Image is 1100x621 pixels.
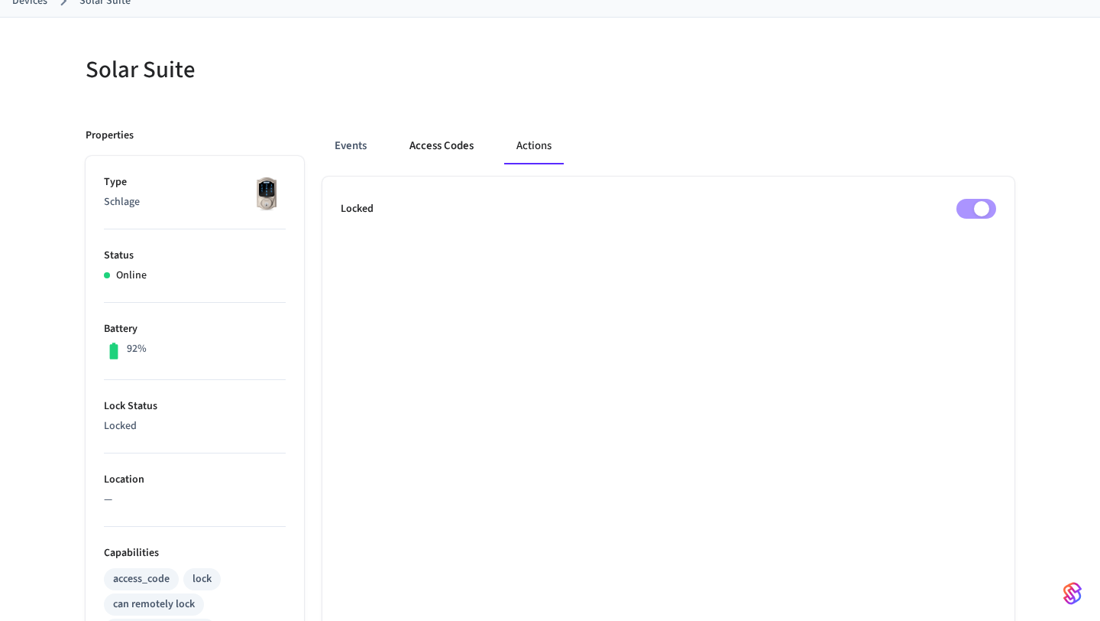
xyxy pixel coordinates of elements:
div: ant example [322,128,1014,164]
p: Status [104,248,286,264]
p: Capabilities [104,545,286,561]
p: Locked [104,418,286,434]
h5: Solar Suite [86,54,541,86]
img: SeamLogoGradient.69752ec5.svg [1063,581,1082,606]
button: Actions [504,128,564,164]
p: Schlage [104,194,286,210]
p: Battery [104,321,286,337]
div: access_code [113,571,170,587]
p: — [104,492,286,508]
button: Access Codes [397,128,486,164]
img: Schlage Sense Smart Deadbolt with Camelot Trim, Front [247,174,286,213]
p: 92% [127,341,147,357]
div: lock [192,571,212,587]
p: Type [104,174,286,190]
p: Online [116,268,147,284]
p: Locked [341,201,374,217]
p: Properties [86,128,134,144]
button: Events [322,128,379,164]
p: Location [104,472,286,488]
div: can remotely lock [113,597,195,613]
p: Lock Status [104,398,286,415]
